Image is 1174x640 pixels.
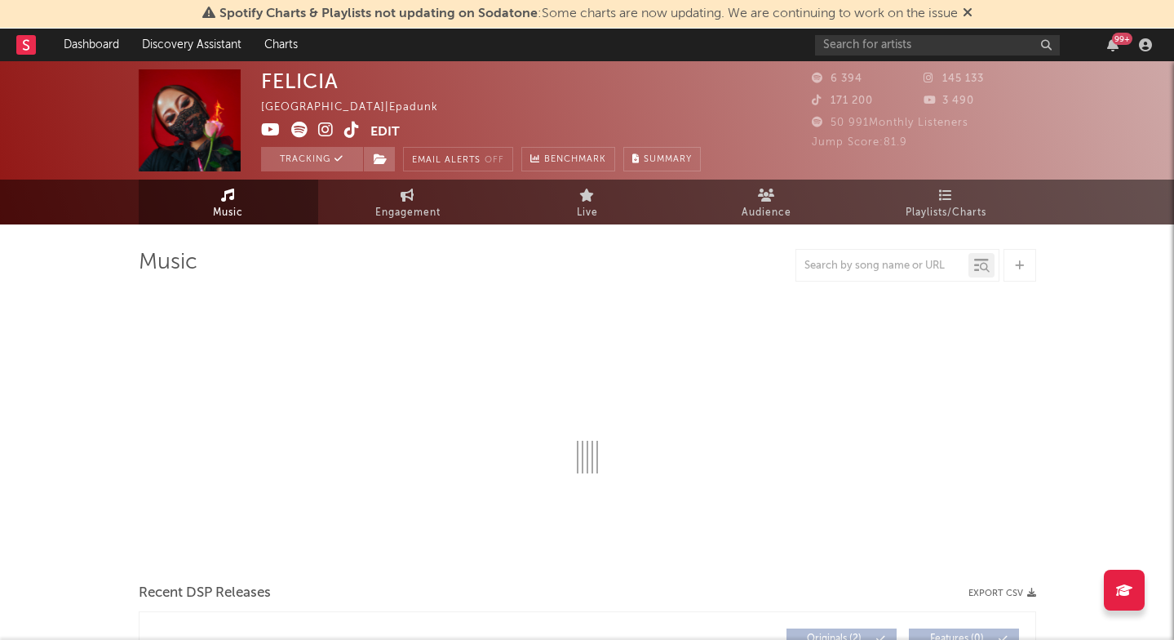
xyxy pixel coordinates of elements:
[677,180,857,224] a: Audience
[213,203,243,223] span: Music
[812,73,862,84] span: 6 394
[375,203,441,223] span: Engagement
[52,29,131,61] a: Dashboard
[812,118,968,128] span: 50 991 Monthly Listeners
[370,122,400,142] button: Edit
[318,180,498,224] a: Engagement
[139,584,271,603] span: Recent DSP Releases
[261,98,457,118] div: [GEOGRAPHIC_DATA] | Epadunk
[623,147,701,171] button: Summary
[403,147,513,171] button: Email AlertsOff
[968,589,1036,598] button: Export CSV
[261,147,363,171] button: Tracking
[796,260,968,273] input: Search by song name or URL
[924,73,984,84] span: 145 133
[742,203,791,223] span: Audience
[812,137,907,148] span: Jump Score: 81.9
[1107,38,1119,51] button: 99+
[812,96,873,106] span: 171 200
[498,180,677,224] a: Live
[521,147,615,171] a: Benchmark
[485,156,504,165] em: Off
[644,155,692,164] span: Summary
[1112,33,1132,45] div: 99 +
[139,180,318,224] a: Music
[815,35,1060,56] input: Search for artists
[924,96,974,106] span: 3 490
[253,29,309,61] a: Charts
[577,203,598,223] span: Live
[219,7,538,20] span: Spotify Charts & Playlists not updating on Sodatone
[857,180,1036,224] a: Playlists/Charts
[963,7,972,20] span: Dismiss
[261,69,339,93] div: FELICIA
[131,29,253,61] a: Discovery Assistant
[219,7,958,20] span: : Some charts are now updating. We are continuing to work on the issue
[544,150,606,170] span: Benchmark
[906,203,986,223] span: Playlists/Charts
